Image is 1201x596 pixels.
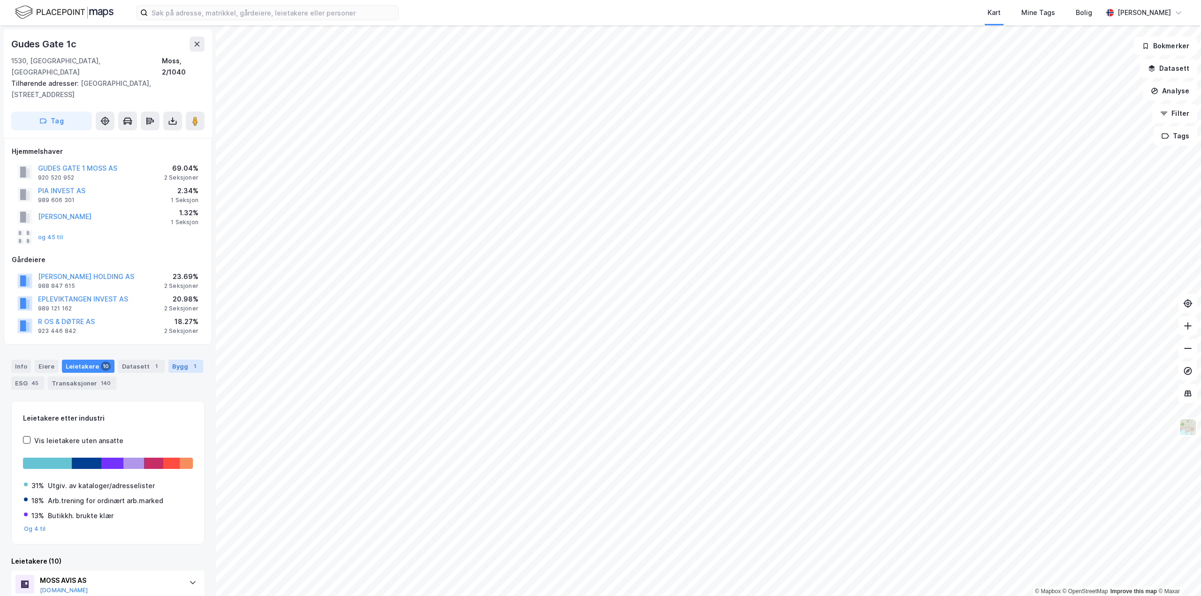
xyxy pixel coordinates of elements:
[30,378,40,388] div: 45
[1117,7,1171,18] div: [PERSON_NAME]
[31,480,44,491] div: 31%
[164,305,198,312] div: 2 Seksjoner
[12,254,204,265] div: Gårdeiere
[164,282,198,290] div: 2 Seksjoner
[164,271,198,282] div: 23.69%
[24,525,46,533] button: Og 4 til
[1035,588,1061,595] a: Mapbox
[148,6,398,20] input: Søk på adresse, matrikkel, gårdeiere, leietakere eller personer
[164,294,198,305] div: 20.98%
[1140,59,1197,78] button: Datasett
[34,435,123,446] div: Vis leietakere uten ansatte
[1154,551,1201,596] div: Kontrollprogram for chat
[11,112,92,130] button: Tag
[48,495,163,506] div: Arb.trening for ordinært arb.marked
[1154,127,1197,145] button: Tags
[1110,588,1157,595] a: Improve this map
[101,362,111,371] div: 10
[1179,418,1197,436] img: Z
[988,7,1001,18] div: Kart
[171,207,198,219] div: 1.32%
[11,37,78,52] div: Gudes Gate 1c
[38,282,75,290] div: 988 847 615
[168,360,203,373] div: Bygg
[62,360,114,373] div: Leietakere
[48,377,116,390] div: Transaksjoner
[152,362,161,371] div: 1
[12,146,204,157] div: Hjemmelshaver
[1154,551,1201,596] iframe: Chat Widget
[35,360,58,373] div: Eiere
[48,480,155,491] div: Utgiv. av kataloger/adresselister
[11,377,44,390] div: ESG
[99,378,113,388] div: 140
[40,587,88,594] button: [DOMAIN_NAME]
[164,316,198,327] div: 18.27%
[1152,104,1197,123] button: Filter
[11,78,197,100] div: [GEOGRAPHIC_DATA], [STREET_ADDRESS]
[171,185,198,196] div: 2.34%
[118,360,165,373] div: Datasett
[40,575,180,586] div: MOSS AVIS AS
[1021,7,1055,18] div: Mine Tags
[11,55,162,78] div: 1530, [GEOGRAPHIC_DATA], [GEOGRAPHIC_DATA]
[164,327,198,335] div: 2 Seksjoner
[11,360,31,373] div: Info
[1063,588,1108,595] a: OpenStreetMap
[31,510,44,521] div: 13%
[164,163,198,174] div: 69.04%
[162,55,205,78] div: Moss, 2/1040
[38,305,72,312] div: 989 121 162
[11,556,205,567] div: Leietakere (10)
[171,219,198,226] div: 1 Seksjon
[171,196,198,204] div: 1 Seksjon
[190,362,199,371] div: 1
[38,327,76,335] div: 923 446 842
[164,174,198,181] div: 2 Seksjoner
[23,413,193,424] div: Leietakere etter industri
[11,79,81,87] span: Tilhørende adresser:
[38,196,75,204] div: 989 606 301
[15,4,114,21] img: logo.f888ab2527a4732fd821a326f86c7f29.svg
[1143,82,1197,100] button: Analyse
[1134,37,1197,55] button: Bokmerker
[48,510,114,521] div: Butikkh. brukte klær
[1076,7,1092,18] div: Bolig
[38,174,74,181] div: 920 520 952
[31,495,44,506] div: 18%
